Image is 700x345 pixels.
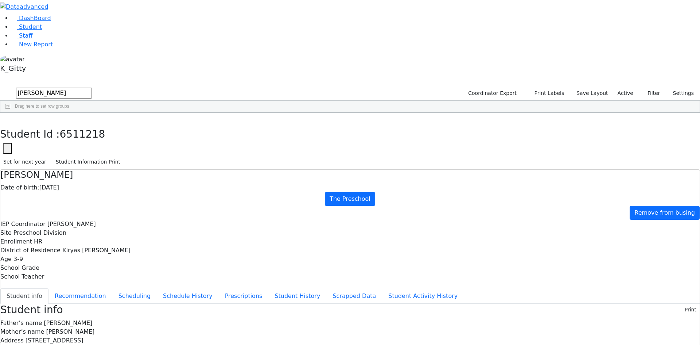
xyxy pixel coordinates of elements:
[157,288,219,304] button: Schedule History
[47,221,96,227] span: [PERSON_NAME]
[382,288,464,304] button: Student Activity History
[44,319,92,326] span: [PERSON_NAME]
[15,104,69,109] span: Drag here to set row groups
[48,288,112,304] button: Recommendation
[573,88,611,99] button: Save Layout
[0,229,12,237] label: Site
[0,170,700,180] h4: [PERSON_NAME]
[13,256,23,262] span: 3-9
[19,15,51,22] span: DashBoard
[681,304,700,315] button: Print
[0,336,24,345] label: Address
[12,23,42,30] a: Student
[0,304,63,316] h3: Student info
[12,32,32,39] a: Staff
[0,183,39,192] label: Date of birth:
[19,41,53,48] span: New Report
[0,246,61,255] label: District of Residence
[630,206,700,220] a: Remove from busing
[0,272,44,281] label: School Teacher
[0,327,44,336] label: Mother’s name
[614,88,637,99] label: Active
[13,229,66,236] span: Preschool Division
[634,209,695,216] span: Remove from busing
[638,88,664,99] button: Filter
[0,220,46,229] label: IEP Coordinator
[219,288,269,304] button: Prescriptions
[12,41,53,48] a: New Report
[16,88,92,99] input: Search
[268,288,326,304] button: Student History
[526,88,567,99] button: Print Labels
[0,288,48,304] button: Student info
[19,32,32,39] span: Staff
[664,88,697,99] button: Settings
[19,23,42,30] span: Student
[0,319,42,327] label: Father’s name
[0,255,12,264] label: Age
[60,128,105,140] span: 6511218
[325,192,375,206] a: The Preschool
[12,15,51,22] a: DashBoard
[326,288,382,304] button: Scrapped Data
[46,328,94,335] span: [PERSON_NAME]
[0,264,39,272] label: School Grade
[463,88,520,99] button: Coordinator Export
[0,183,700,192] div: [DATE]
[112,288,157,304] button: Scheduling
[52,156,124,168] button: Student Information Print
[34,238,42,245] span: HR
[0,237,32,246] label: Enrollment
[26,337,83,344] span: [STREET_ADDRESS]
[62,247,131,254] span: Kiryas [PERSON_NAME]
